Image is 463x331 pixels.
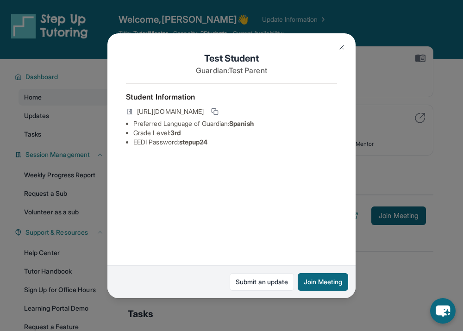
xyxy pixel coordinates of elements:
img: Close Icon [338,44,345,51]
h1: Test Student [126,52,337,65]
li: Grade Level: [133,128,337,137]
span: stepup24 [179,138,208,146]
button: Copy link [209,106,220,117]
span: Spanish [229,119,254,127]
h4: Student Information [126,91,337,102]
span: [URL][DOMAIN_NAME] [137,107,204,116]
li: Preferred Language of Guardian: [133,119,337,128]
button: chat-button [430,298,456,324]
p: Guardian: Test Parent [126,65,337,76]
button: Join Meeting [298,273,348,291]
a: Submit an update [230,273,294,291]
li: EEDI Password : [133,137,337,147]
span: 3rd [170,129,181,137]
